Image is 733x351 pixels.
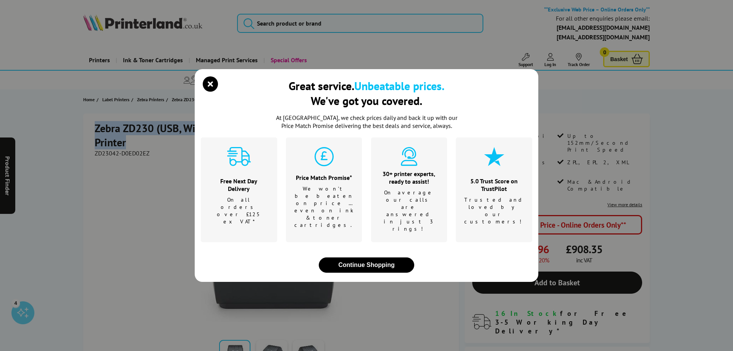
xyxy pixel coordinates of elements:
div: 5.0 Trust Score on TrustPilot [464,177,524,192]
p: Trusted and loved by our customers! [464,196,524,225]
div: Free Next Day Delivery [210,177,268,192]
b: Unbeatable prices. [354,78,444,93]
div: 30+ printer experts, ready to assist! [381,170,438,185]
div: Great service. We've got you covered. [289,78,444,108]
p: On all orders over £125 ex VAT* [210,196,268,225]
button: close modal [205,78,216,90]
button: close modal [319,257,414,273]
p: We won't be beaten on price …even on ink & toner cartridges. [294,185,354,229]
p: At [GEOGRAPHIC_DATA], we check prices daily and back it up with our Price Match Promise deliverin... [271,114,462,130]
p: On average our calls are answered in just 3 rings! [381,189,438,233]
div: Price Match Promise* [294,174,354,181]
